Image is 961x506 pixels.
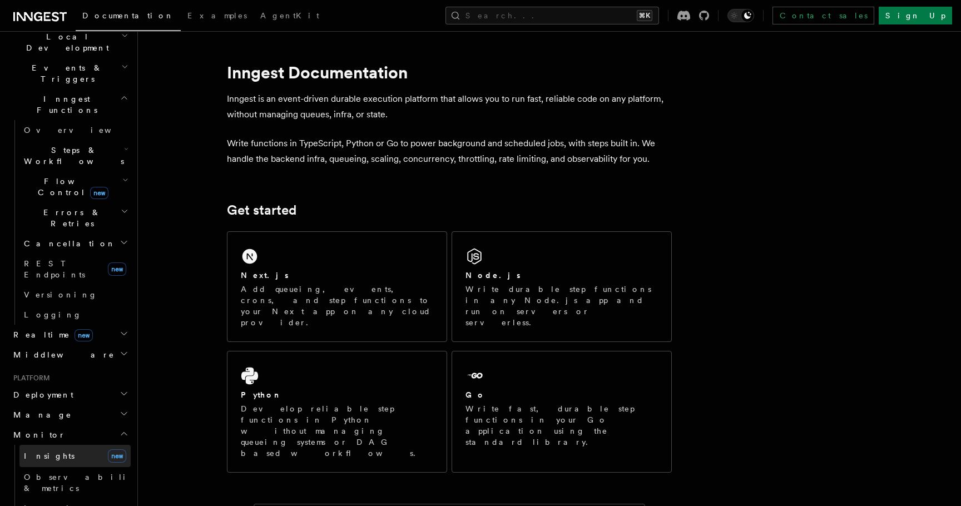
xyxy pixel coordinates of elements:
[727,9,754,22] button: Toggle dark mode
[772,7,874,24] a: Contact sales
[260,11,319,20] span: AgentKit
[9,58,131,89] button: Events & Triggers
[76,3,181,31] a: Documentation
[9,429,66,440] span: Monitor
[19,202,131,234] button: Errors & Retries
[19,176,122,198] span: Flow Control
[19,120,131,140] a: Overview
[465,284,658,328] p: Write durable step functions in any Node.js app and run on servers or serverless.
[227,91,672,122] p: Inngest is an event-driven durable execution platform that allows you to run fast, reliable code ...
[9,62,121,85] span: Events & Triggers
[227,202,296,218] a: Get started
[24,452,75,460] span: Insights
[24,290,97,299] span: Versioning
[19,171,131,202] button: Flow Controlnew
[19,145,124,167] span: Steps & Workflows
[241,284,433,328] p: Add queueing, events, crons, and step functions to your Next app on any cloud provider.
[19,238,116,249] span: Cancellation
[9,425,131,445] button: Monitor
[254,3,326,30] a: AgentKit
[9,27,131,58] button: Local Development
[24,473,138,493] span: Observability & metrics
[19,234,131,254] button: Cancellation
[24,126,138,135] span: Overview
[879,7,952,24] a: Sign Up
[19,254,131,285] a: REST Endpointsnew
[19,305,131,325] a: Logging
[241,270,289,281] h2: Next.js
[19,467,131,498] a: Observability & metrics
[75,329,93,341] span: new
[9,374,50,383] span: Platform
[9,389,73,400] span: Deployment
[452,351,672,473] a: GoWrite fast, durable step functions in your Go application using the standard library.
[637,10,652,21] kbd: ⌘K
[9,385,131,405] button: Deployment
[9,329,93,340] span: Realtime
[227,231,447,342] a: Next.jsAdd queueing, events, crons, and step functions to your Next app on any cloud provider.
[82,11,174,20] span: Documentation
[465,270,521,281] h2: Node.js
[465,389,486,400] h2: Go
[24,259,85,279] span: REST Endpoints
[19,285,131,305] a: Versioning
[227,136,672,167] p: Write functions in TypeScript, Python or Go to power background and scheduled jobs, with steps bu...
[19,207,121,229] span: Errors & Retries
[90,187,108,199] span: new
[9,409,72,420] span: Manage
[452,231,672,342] a: Node.jsWrite durable step functions in any Node.js app and run on servers or serverless.
[227,62,672,82] h1: Inngest Documentation
[181,3,254,30] a: Examples
[9,325,131,345] button: Realtimenew
[187,11,247,20] span: Examples
[9,31,121,53] span: Local Development
[24,310,82,319] span: Logging
[9,89,131,120] button: Inngest Functions
[108,262,126,276] span: new
[19,140,131,171] button: Steps & Workflows
[108,449,126,463] span: new
[241,403,433,459] p: Develop reliable step functions in Python without managing queueing systems or DAG based workflows.
[9,345,131,365] button: Middleware
[19,445,131,467] a: Insightsnew
[9,120,131,325] div: Inngest Functions
[9,349,115,360] span: Middleware
[9,405,131,425] button: Manage
[241,389,282,400] h2: Python
[227,351,447,473] a: PythonDevelop reliable step functions in Python without managing queueing systems or DAG based wo...
[465,403,658,448] p: Write fast, durable step functions in your Go application using the standard library.
[9,93,120,116] span: Inngest Functions
[445,7,659,24] button: Search...⌘K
